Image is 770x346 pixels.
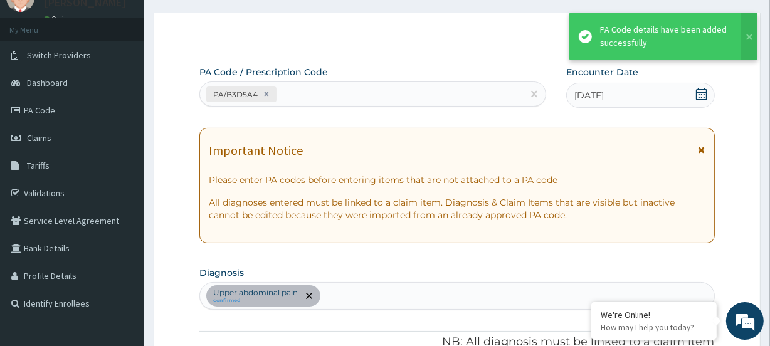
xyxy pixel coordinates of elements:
[206,6,236,36] div: Minimize live chat window
[199,66,328,78] label: PA Code / Prescription Code
[600,23,729,50] div: PA Code details have been added successfully
[65,70,211,86] div: Chat with us now
[213,298,298,304] small: confirmed
[27,77,68,88] span: Dashboard
[574,89,604,102] span: [DATE]
[23,63,51,94] img: d_794563401_company_1708531726252_794563401
[27,160,50,171] span: Tariffs
[303,290,315,301] span: remove selection option
[209,196,705,221] p: All diagnoses entered must be linked to a claim item. Diagnosis & Claim Items that are visible bu...
[27,50,91,61] span: Switch Providers
[566,66,638,78] label: Encounter Date
[73,97,173,224] span: We're online!
[209,87,260,102] div: PA/B3D5A4
[199,266,244,279] label: Diagnosis
[44,14,74,23] a: Online
[601,322,707,333] p: How may I help you today?
[213,288,298,298] p: Upper abdominal pain
[601,309,707,320] div: We're Online!
[209,144,303,157] h1: Important Notice
[199,32,714,46] p: Step 2 of 2
[27,132,51,144] span: Claims
[209,174,705,186] p: Please enter PA codes before entering items that are not attached to a PA code
[6,221,239,265] textarea: Type your message and hit 'Enter'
